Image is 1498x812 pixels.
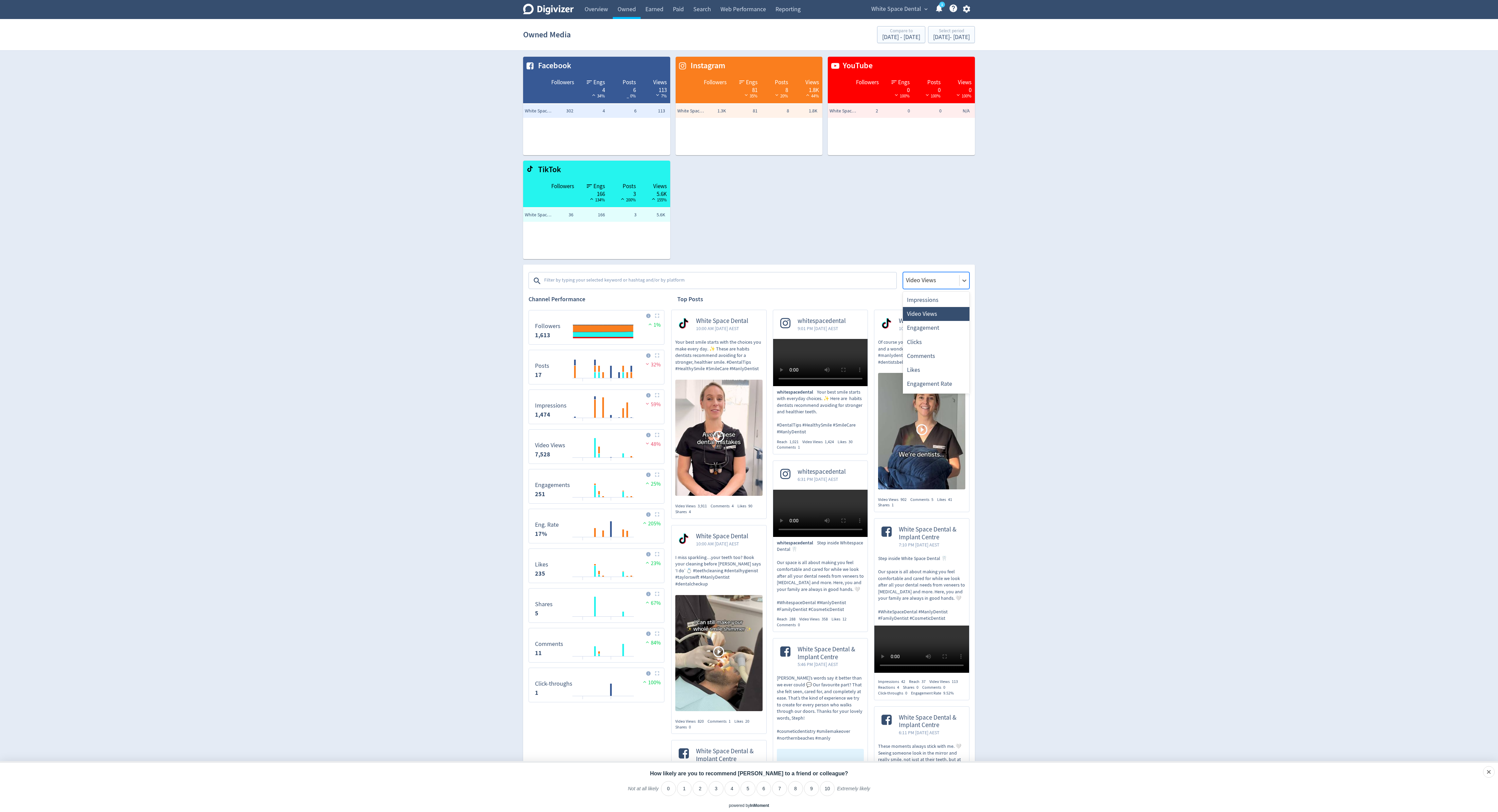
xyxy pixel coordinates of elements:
[532,472,661,501] svg: Engagements 251
[698,503,707,509] span: 3,911
[641,520,661,527] span: 205%
[928,26,975,43] button: Select period[DATE]- [DATE]
[529,295,664,304] h2: Channel Performance
[839,60,873,72] span: YouTube
[628,786,658,797] label: Not at all likely
[878,339,965,365] p: Of course you’re going to get all of these and a wonderful smile at the end! #manlydentist #sydne...
[880,104,911,118] td: 0
[653,78,667,87] span: Views
[579,500,587,505] text: 25/08
[644,560,651,565] img: positive-performance.svg
[535,561,548,569] dt: Likes
[899,729,962,736] span: 6:11 PM [DATE] AEST
[903,391,969,405] div: Date
[837,786,870,797] label: Extremely likely
[535,164,561,176] span: TikTok
[579,619,587,624] text: 25/08
[535,649,542,657] strong: 11
[696,325,748,332] span: 10:00 AM [DATE] AEST
[655,433,659,437] img: Placeholder
[909,679,929,685] div: Reach
[535,362,549,370] dt: Posts
[532,552,661,580] svg: Likes 235
[856,78,879,87] span: Followers
[644,401,651,406] img: negative-performance.svg
[676,57,823,155] table: customized table
[623,182,636,191] span: Posts
[903,293,969,307] div: Impressions
[905,690,907,696] span: 0
[874,519,969,675] a: White Space Dental & Implant Centre7:10 PM [DATE] AESTStep inside White Space Dental 🦷 Our space ...
[581,86,605,92] div: 4
[849,439,853,445] span: 30
[893,93,910,99] span: 100%
[532,353,661,381] svg: Posts 17
[644,639,661,646] span: 84%
[535,60,571,72] span: Facebook
[579,420,587,425] text: 25/08
[655,472,659,477] img: Placeholder
[708,719,734,724] div: Comments
[805,78,819,87] span: Views
[958,78,971,87] span: Views
[802,439,838,445] div: Video Views
[709,781,724,796] li: 3
[737,503,756,509] div: Likes
[788,781,803,796] li: 8
[523,24,571,46] h1: Owned Media
[777,389,817,396] span: whitespacedental
[943,685,945,690] span: 0
[878,502,897,508] div: Shares
[798,317,846,325] span: whitespacedental
[732,503,734,509] span: 4
[607,381,615,385] text: 01/09
[877,26,925,43] button: Compare to[DATE] - [DATE]
[777,616,799,622] div: Reach
[777,445,804,450] div: Comments
[532,432,661,461] svg: Video Views 7,528
[551,182,574,191] span: Followers
[773,461,868,628] a: whitespacedental6:31 PM [DATE] AESTwhitespacedentalStep inside Whitespace Dental 🦷 Our space is a...
[543,208,575,222] td: 36
[916,685,919,690] span: 0
[643,190,667,196] div: 5.6K
[901,679,905,684] span: 42
[878,690,911,696] div: Click-throughs
[743,93,757,99] span: 35%
[535,411,550,419] strong: 1,474
[696,747,759,763] span: White Space Dental & Implant Centre
[647,322,654,327] img: positive-performance.svg
[523,57,670,155] table: customized table
[627,93,636,99] span: _ 0%
[939,2,945,7] a: 1
[734,719,753,724] div: Likes
[898,78,910,87] span: Engs
[869,4,929,15] button: White Space Dental
[612,190,636,196] div: 3
[675,724,695,730] div: Shares
[848,104,880,118] td: 2
[579,659,587,664] text: 25/08
[924,92,931,97] img: negative-performance-white.svg
[607,460,615,465] text: 01/09
[607,540,615,544] text: 01/09
[777,439,802,445] div: Reach
[644,639,651,645] img: positive-performance.svg
[798,325,846,332] span: 9:01 PM [DATE] AEST
[773,92,780,97] img: negative-performance-white.svg
[644,560,661,567] span: 23%
[777,540,817,546] span: whitespacedental
[619,196,626,201] img: positive-performance-black.svg
[532,591,661,620] svg: Shares 5
[689,724,691,730] span: 0
[756,781,771,796] li: 6
[644,361,651,366] img: negative-performance.svg
[899,526,962,541] span: White Space Dental & Implant Centre
[687,60,725,72] span: Instagram
[931,497,933,502] span: 5
[575,208,607,222] td: 166
[923,6,929,12] span: expand_more
[955,92,962,97] img: negative-performance-white.svg
[943,690,954,696] span: 9.52%
[535,402,567,410] dt: Impressions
